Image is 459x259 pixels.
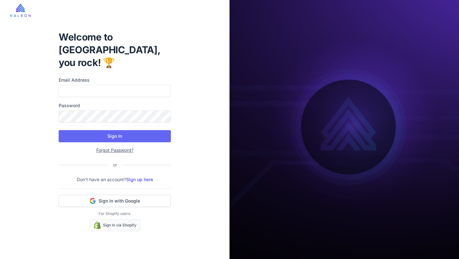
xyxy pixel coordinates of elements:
p: Don't have an account? [59,176,171,183]
img: raleon-logo-whitebg.9aac0268.jpg [10,4,31,17]
span: Sign in with Google [98,198,140,204]
label: Email Address [59,77,171,84]
div: or [108,161,122,168]
label: Password [59,102,171,109]
a: Sign in via Shopify [89,219,141,231]
h1: Welcome to [GEOGRAPHIC_DATA], you rock! 🏆 [59,31,171,69]
a: Sign up here [126,177,153,182]
button: Sign in with Google [59,195,171,207]
p: For Shopify users: [59,211,171,217]
a: Forgot Password? [96,147,134,153]
button: Sign In [59,130,171,142]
